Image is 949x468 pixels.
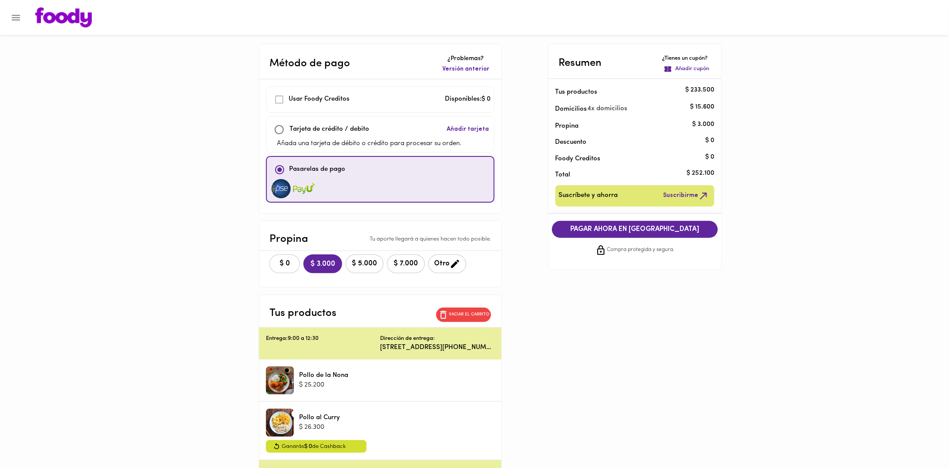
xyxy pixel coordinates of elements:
[299,413,340,422] p: Pollo al Curry
[555,122,701,131] p: Propina
[346,254,384,273] button: $ 5.000
[555,138,587,147] p: Descuento
[370,235,491,244] p: Tu aporte llegará a quienes hacen todo posible.
[5,7,27,28] button: Menu
[449,312,489,318] p: Vaciar el carrito
[387,254,425,273] button: $ 7.000
[675,65,709,73] p: Añadir cupón
[663,190,709,201] span: Suscribirme
[561,225,710,234] span: PAGAR AHORA EN [GEOGRAPHIC_DATA]
[393,260,419,268] span: $ 7.000
[442,65,489,74] span: Versión anterior
[662,63,711,75] button: Añadir cupón
[351,260,378,268] span: $ 5.000
[705,153,714,162] p: $ 0
[447,125,489,134] span: Añadir tarjeta
[269,231,308,247] p: Propina
[687,169,714,178] p: $ 252.100
[269,56,350,71] p: Método de pago
[269,254,300,273] button: $ 0
[266,409,294,437] div: Pollo al Curry
[277,139,461,149] p: Añada una tarjeta de débito o crédito para procesar su orden.
[299,371,348,380] p: Pollo de la Nona
[304,444,312,449] span: $ 0
[269,305,337,321] p: Tus productos
[555,105,587,114] p: Domicilios
[299,380,348,390] p: $ 25.200
[380,343,495,352] p: [STREET_ADDRESS][PHONE_NUMBER] Dejar en la casa 6
[607,246,675,254] span: Compra protegida y segura.
[289,95,350,105] p: Usar Foody Creditos
[310,260,335,268] span: $ 3.000
[303,254,342,273] button: $ 3.000
[445,120,491,139] button: Añadir tarjeta
[275,260,294,268] span: $ 0
[289,165,345,175] p: Pasarelas de pago
[299,423,340,432] p: $ 26.300
[441,54,491,63] p: ¿Problemas?
[35,7,92,27] img: logo.png
[282,442,346,451] span: Ganarás de Cashback
[380,335,435,343] p: Dirección de entrega:
[293,179,315,198] img: visa
[899,417,940,459] iframe: Messagebird Livechat Widget
[441,63,491,75] button: Versión anterior
[661,189,711,203] button: Suscribirme
[555,170,701,180] p: Total
[705,136,714,145] p: $ 0
[436,308,491,322] button: Vaciar el carrito
[445,95,491,105] p: Disponibles: $ 0
[289,125,369,135] p: Tarjeta de crédito / debito
[588,104,628,115] span: 4 x domicilios
[552,221,718,238] button: PAGAR AHORA EN [GEOGRAPHIC_DATA]
[266,335,380,343] p: Entrega: 9:00 a 12:30
[662,54,711,63] p: ¿Tienes un cupón?
[555,88,701,97] p: Tus productos
[555,154,701,163] p: Foody Creditos
[270,179,292,198] img: visa
[692,120,714,129] p: $ 3.000
[559,55,602,71] p: Resumen
[559,190,618,201] span: Suscríbete y ahorra
[266,366,294,394] div: Pollo de la Nona
[428,254,466,273] button: Otro
[685,86,714,95] p: $ 233.500
[434,258,461,269] span: Otro
[690,103,714,112] p: $ 15.600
